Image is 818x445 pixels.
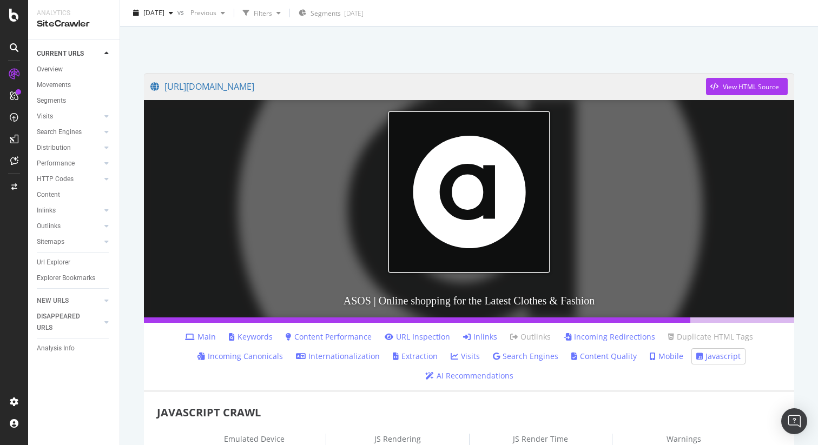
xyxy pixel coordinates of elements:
a: NEW URLS [37,295,101,307]
div: Open Intercom Messenger [781,408,807,434]
a: Overview [37,64,112,75]
div: Filters [254,8,272,17]
a: Url Explorer [37,257,112,268]
button: [DATE] [129,4,177,22]
div: Sitemaps [37,236,64,248]
div: NEW URLS [37,295,69,307]
a: AI Recommendations [425,370,513,381]
a: Sitemaps [37,236,101,248]
a: Segments [37,95,112,107]
a: DISAPPEARED URLS [37,311,101,334]
a: Outlinks [510,331,551,342]
a: Analysis Info [37,343,112,354]
a: HTTP Codes [37,174,101,185]
div: Explorer Bookmarks [37,273,95,284]
a: Inlinks [37,205,101,216]
a: Internationalization [296,351,380,362]
a: Content Quality [571,351,637,362]
button: Previous [186,4,229,22]
div: Analytics [37,9,111,18]
a: Inlinks [463,331,497,342]
span: Previous [186,8,216,17]
div: CURRENT URLS [37,48,84,59]
div: SiteCrawler [37,18,111,30]
span: Segments [311,9,341,18]
a: Movements [37,79,112,91]
div: Search Engines [37,127,82,138]
span: 2025 Sep. 16th [143,8,164,17]
a: Distribution [37,142,101,154]
div: Content [37,189,60,201]
a: Keywords [229,331,273,342]
a: Outlinks [37,221,101,232]
a: Incoming Redirections [564,331,655,342]
div: [DATE] [344,9,364,18]
a: Visits [37,111,101,122]
a: [URL][DOMAIN_NAME] [150,73,706,100]
span: vs [177,7,186,16]
a: Extraction [393,351,438,362]
a: Search Engines [493,351,558,362]
div: Analysis Info [37,343,75,354]
a: Search Engines [37,127,101,138]
div: Visits [37,111,53,122]
a: Performance [37,158,101,169]
div: Outlinks [37,221,61,232]
button: Segments[DATE] [294,4,368,22]
a: Visits [451,351,480,362]
a: Incoming Canonicals [197,351,283,362]
button: View HTML Source [706,78,788,95]
a: Explorer Bookmarks [37,273,112,284]
div: HTTP Codes [37,174,74,185]
div: JAVASCRIPT CRAWL [157,405,781,421]
div: View HTML Source [723,82,779,91]
div: DISAPPEARED URLS [37,311,91,334]
img: ASOS | Online shopping for the Latest Clothes & Fashion [388,111,550,273]
a: Mobile [650,351,683,362]
div: Inlinks [37,205,56,216]
a: CURRENT URLS [37,48,101,59]
a: URL Inspection [385,331,450,342]
div: Url Explorer [37,257,70,268]
div: Performance [37,158,75,169]
a: Javascript [696,351,741,362]
a: Main [185,331,216,342]
div: Segments [37,95,66,107]
a: Content [37,189,112,201]
a: Duplicate HTML Tags [668,331,753,342]
button: Filters [239,4,285,22]
a: Content Performance [286,331,372,342]
div: Distribution [37,142,71,154]
h3: ASOS | Online shopping for the Latest Clothes & Fashion [144,284,794,317]
div: Overview [37,64,63,75]
div: Movements [37,79,71,91]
